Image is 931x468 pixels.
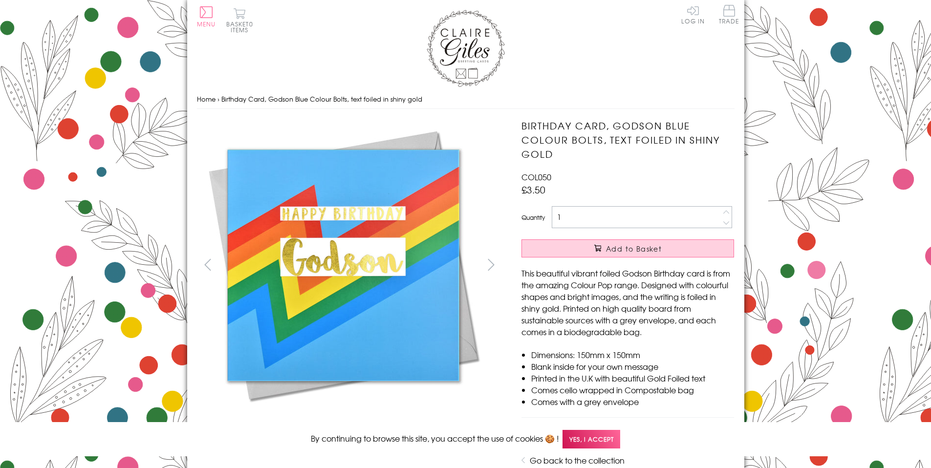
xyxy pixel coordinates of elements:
p: This beautiful vibrant foiled Godson Birthday card is from the amazing Colour Pop range. Designed... [521,267,734,338]
span: 0 items [231,20,253,34]
button: Basket0 items [226,8,253,33]
label: Quantity [521,213,545,222]
img: Birthday Card, Godson Blue Colour Bolts, text foiled in shiny gold [502,119,795,412]
span: £3.50 [521,183,545,196]
span: COL050 [521,171,551,183]
img: Birthday Card, Godson Blue Colour Bolts, text foiled in shiny gold [196,119,490,412]
span: Yes, I accept [563,430,620,449]
span: Add to Basket [606,244,662,254]
span: Birthday Card, Godson Blue Colour Bolts, text foiled in shiny gold [221,94,422,104]
span: › [217,94,219,104]
h1: Birthday Card, Godson Blue Colour Bolts, text foiled in shiny gold [521,119,734,161]
span: Menu [197,20,216,28]
a: Log In [681,5,705,24]
img: Claire Giles Greetings Cards [427,10,505,87]
a: Trade [719,5,739,26]
button: next [480,254,502,276]
li: Comes cello wrapped in Compostable bag [531,384,734,396]
button: Add to Basket [521,239,734,257]
nav: breadcrumbs [197,89,735,109]
button: Menu [197,6,216,27]
a: Go back to the collection [530,454,625,466]
li: Blank inside for your own message [531,361,734,372]
button: prev [197,254,219,276]
li: Dimensions: 150mm x 150mm [531,349,734,361]
li: Printed in the U.K with beautiful Gold Foiled text [531,372,734,384]
li: Comes with a grey envelope [531,396,734,407]
a: Home [197,94,216,104]
span: Trade [719,5,739,24]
